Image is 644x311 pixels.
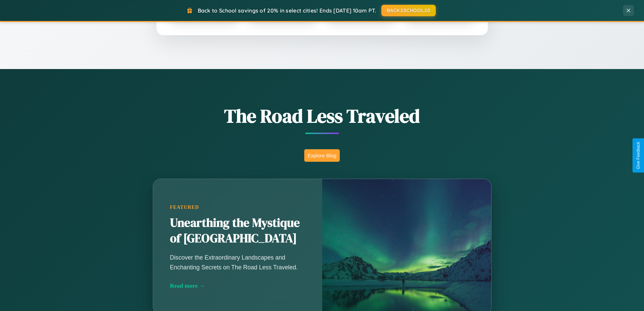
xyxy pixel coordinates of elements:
[119,103,525,129] h1: The Road Less Traveled
[170,253,305,272] p: Discover the Extraordinary Landscapes and Enchanting Secrets on The Road Less Traveled.
[170,204,305,210] div: Featured
[170,282,305,289] div: Read more →
[198,7,376,14] span: Back to School savings of 20% in select cities! Ends [DATE] 10am PT.
[636,142,641,169] div: Give Feedback
[170,215,305,246] h2: Unearthing the Mystique of [GEOGRAPHIC_DATA]
[304,149,340,162] button: Explore Blog
[381,5,436,16] button: BACK2SCHOOL20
